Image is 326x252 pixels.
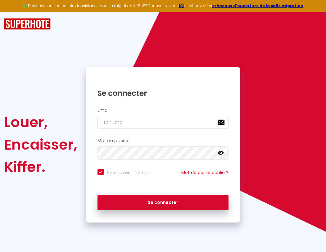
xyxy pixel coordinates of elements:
[97,116,229,129] input: Ton Email
[97,108,229,113] h2: Email
[212,3,303,8] a: créneaux d'ouverture de la salle migration
[97,195,229,210] button: Se connecter
[4,111,77,133] div: Louer,
[179,3,184,8] a: ICI
[97,138,229,143] h2: Mot de passe
[4,18,51,30] img: SuperHote logo
[4,156,77,178] div: Kiffer.
[97,88,229,98] h1: Se connecter
[181,169,229,176] a: Mot de passe oublié ?
[4,133,77,156] div: Encaisser,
